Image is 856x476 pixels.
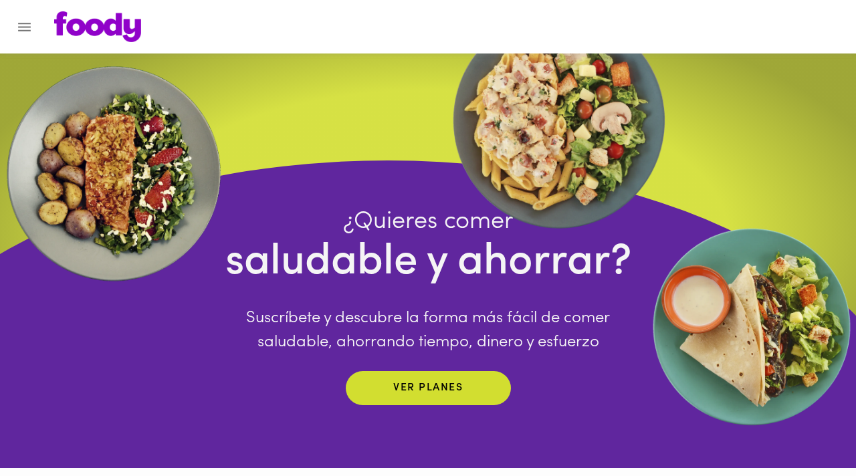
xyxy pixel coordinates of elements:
img: ellipse.webp [445,7,673,234]
button: Ver planes [346,371,511,405]
p: Suscríbete y descubre la forma más fácil de comer saludable, ahorrando tiempo, dinero y esfuerzo [225,306,631,354]
img: EllipseRigth.webp [647,223,856,431]
button: Menu [8,11,41,43]
p: Ver planes [393,380,463,396]
h4: ¿Quieres comer [225,207,631,237]
iframe: Messagebird Livechat Widget [778,398,843,463]
img: logo.png [54,11,141,42]
h4: saludable y ahorrar? [225,237,631,289]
